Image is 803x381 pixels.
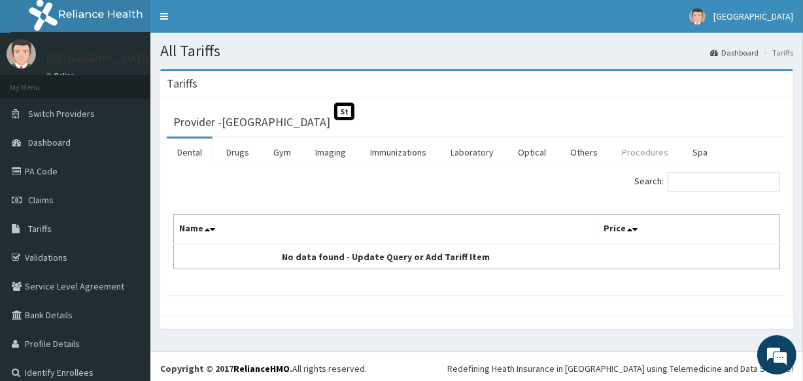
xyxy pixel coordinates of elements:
[167,78,197,90] h3: Tariffs
[710,47,759,58] a: Dashboard
[46,53,154,65] p: [GEOGRAPHIC_DATA]
[7,39,36,69] img: User Image
[713,10,793,22] span: [GEOGRAPHIC_DATA]
[28,223,52,235] span: Tariffs
[507,139,556,166] a: Optical
[28,108,95,120] span: Switch Providers
[560,139,608,166] a: Others
[668,172,780,191] input: Search:
[167,139,213,166] a: Dental
[174,215,598,245] th: Name
[440,139,504,166] a: Laboratory
[173,116,330,128] h3: Provider - [GEOGRAPHIC_DATA]
[305,139,356,166] a: Imaging
[174,244,598,269] td: No data found - Update Query or Add Tariff Item
[689,8,706,25] img: User Image
[160,363,292,374] strong: Copyright © 2017 .
[598,215,779,245] th: Price
[263,139,301,166] a: Gym
[46,71,77,80] a: Online
[216,139,260,166] a: Drugs
[28,137,71,148] span: Dashboard
[334,103,354,120] span: St
[634,172,780,191] label: Search:
[28,194,54,206] span: Claims
[760,47,793,58] li: Tariffs
[682,139,718,166] a: Spa
[160,42,793,59] h1: All Tariffs
[360,139,437,166] a: Immunizations
[611,139,679,166] a: Procedures
[233,363,290,374] a: RelianceHMO
[447,362,793,375] div: Redefining Heath Insurance in [GEOGRAPHIC_DATA] using Telemedicine and Data Science!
